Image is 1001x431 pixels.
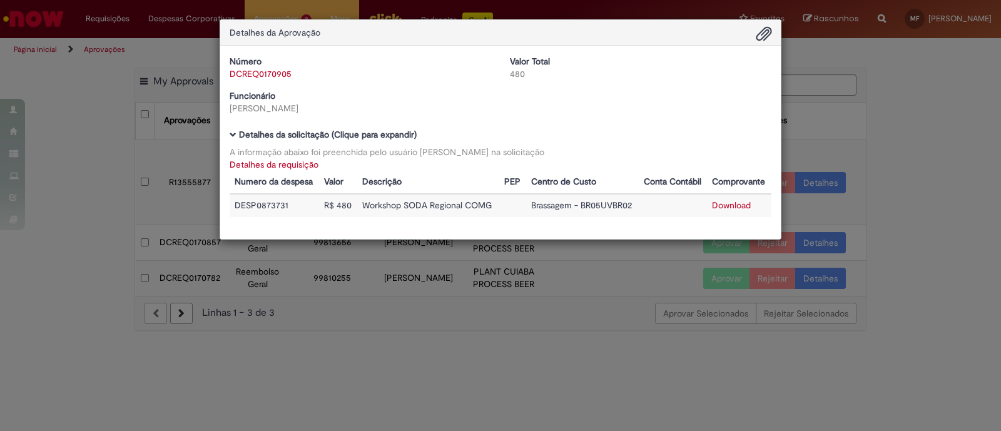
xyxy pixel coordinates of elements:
td: Workshop SODA Regional COMG [357,194,499,217]
b: Valor Total [510,56,550,67]
th: Descrição [357,171,499,194]
th: Conta Contábil [639,171,708,194]
td: Brassagem - BR05UVBR02 [526,194,639,217]
th: Valor [319,171,357,194]
a: Detalhes da requisição [230,159,318,170]
b: Número [230,56,262,67]
h5: Detalhes da solicitação (Clique para expandir) [230,130,771,139]
td: DESP0873731 [230,194,319,217]
span: Detalhes da Aprovação [230,27,320,38]
div: A informação abaixo foi preenchida pelo usuário [PERSON_NAME] na solicitação [230,146,771,158]
a: Download [712,200,751,211]
b: Funcionário [230,90,275,101]
td: R$ 480 [319,194,357,217]
div: 480 [510,68,771,80]
b: Detalhes da solicitação (Clique para expandir) [239,129,417,140]
th: PEP [499,171,526,194]
th: Comprovante [707,171,771,194]
div: [PERSON_NAME] [230,102,491,114]
a: DCREQ0170905 [230,68,292,79]
th: Numero da despesa [230,171,319,194]
th: Centro de Custo [526,171,639,194]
